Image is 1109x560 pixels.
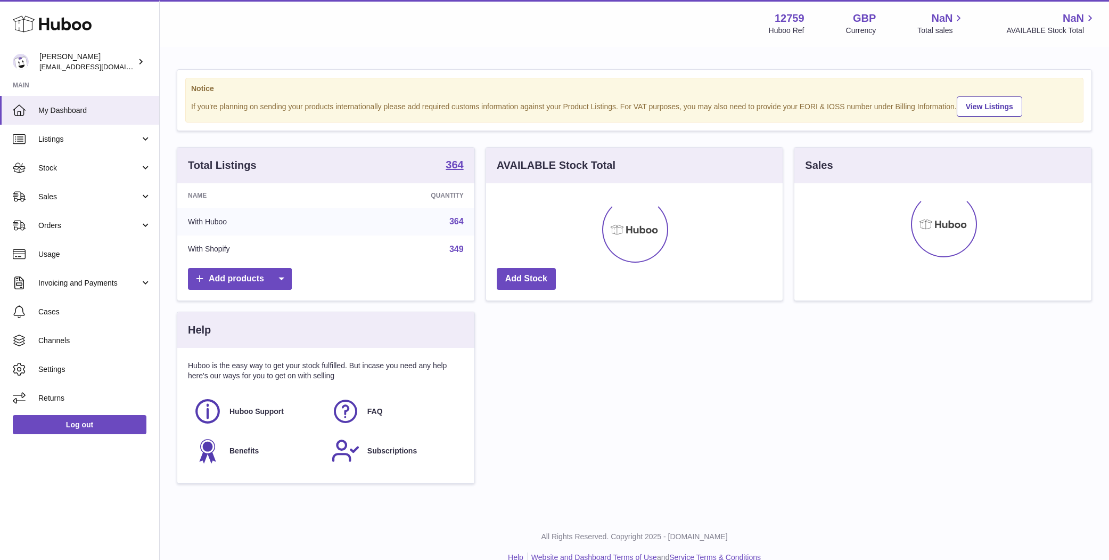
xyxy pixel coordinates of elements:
span: Listings [38,134,140,144]
a: Huboo Support [193,397,321,426]
h3: AVAILABLE Stock Total [497,158,615,173]
span: Returns [38,393,151,403]
span: Huboo Support [229,407,284,417]
div: Huboo Ref [769,26,804,36]
span: Subscriptions [367,446,417,456]
strong: Notice [191,84,1078,94]
div: If you're planning on sending your products internationally please add required customs informati... [191,95,1078,117]
a: Log out [13,415,146,434]
span: AVAILABLE Stock Total [1006,26,1096,36]
a: Add Stock [497,268,556,290]
th: Name [177,183,338,208]
span: Total sales [917,26,965,36]
div: [PERSON_NAME] [39,52,135,72]
span: Invoicing and Payments [38,278,140,288]
a: FAQ [331,397,458,426]
h3: Total Listings [188,158,257,173]
th: Quantity [338,183,474,208]
strong: GBP [853,11,876,26]
a: 364 [446,159,463,172]
span: My Dashboard [38,105,151,116]
a: NaN Total sales [917,11,965,36]
a: NaN AVAILABLE Stock Total [1006,11,1096,36]
a: View Listings [957,96,1022,117]
strong: 364 [446,159,463,170]
span: NaN [931,11,952,26]
span: Orders [38,221,140,231]
td: With Huboo [177,208,338,236]
h3: Help [188,323,211,337]
span: FAQ [367,407,383,417]
span: Usage [38,249,151,259]
span: Sales [38,192,140,202]
a: 364 [449,217,464,226]
span: NaN [1063,11,1084,26]
span: Settings [38,364,151,375]
span: Benefits [229,446,259,456]
h3: Sales [805,158,833,173]
a: Subscriptions [331,436,458,465]
a: Add products [188,268,292,290]
span: Channels [38,336,151,346]
a: 349 [449,245,464,254]
a: Benefits [193,436,321,465]
strong: 12759 [775,11,804,26]
span: Cases [38,307,151,317]
span: [EMAIL_ADDRESS][DOMAIN_NAME] [39,62,157,71]
p: All Rights Reserved. Copyright 2025 - [DOMAIN_NAME] [168,532,1100,542]
td: With Shopify [177,236,338,263]
span: Stock [38,163,140,173]
img: sofiapanwar@unndr.com [13,54,29,70]
div: Currency [846,26,876,36]
p: Huboo is the easy way to get your stock fulfilled. But incase you need any help here's our ways f... [188,361,464,381]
